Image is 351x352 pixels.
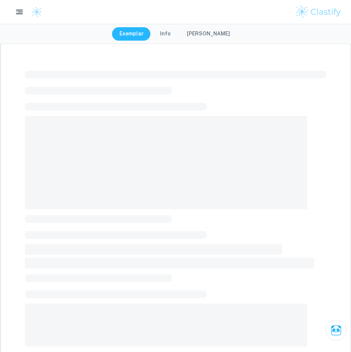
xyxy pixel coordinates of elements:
button: Info [153,27,178,41]
a: Clastify logo [27,6,42,18]
button: Ask Clai [326,320,347,341]
img: Clastify logo [295,4,342,19]
button: Exemplar [112,27,151,41]
button: [PERSON_NAME] [179,27,237,41]
img: Clastify logo [31,6,42,18]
